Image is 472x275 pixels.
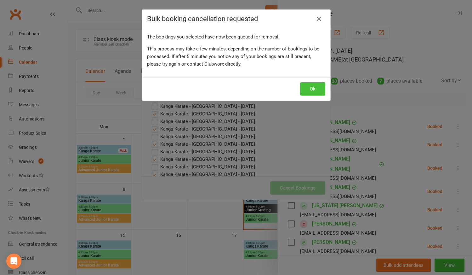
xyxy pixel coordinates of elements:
div: This process may take a few minutes, depending on the number of bookings to be processed. If afte... [147,45,325,68]
a: Close [314,14,324,24]
button: Ok [300,82,325,96]
div: Open Intercom Messenger [6,254,21,269]
h4: Bulk booking cancellation requested [147,15,325,23]
div: The bookings you selected have now been queued for removal. [147,33,325,41]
